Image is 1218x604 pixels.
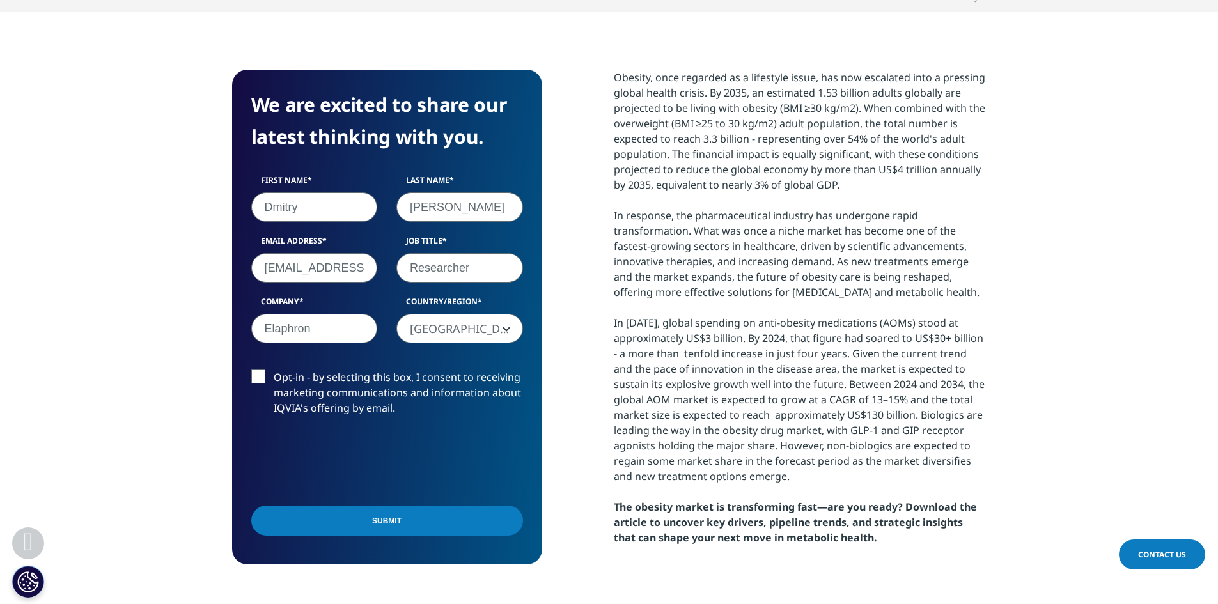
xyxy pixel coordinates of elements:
[396,314,523,343] span: United States
[251,174,378,192] label: First Name
[12,566,44,598] button: Cookies Settings
[251,369,523,422] label: Opt-in - by selecting this box, I consent to receiving marketing communications and information a...
[251,235,378,253] label: Email Address
[1119,539,1205,569] a: Contact Us
[1138,549,1186,560] span: Contact Us
[251,436,446,486] iframe: reCAPTCHA
[396,296,523,314] label: Country/Region
[397,314,522,344] span: United States
[251,296,378,314] label: Company
[396,174,523,192] label: Last Name
[251,506,523,536] input: Submit
[396,235,523,253] label: Job Title
[614,70,987,545] div: Obesity, once regarded as a lifestyle issue, has now escalated into a pressing global health cris...
[251,89,523,153] h4: We are excited to share our latest thinking with you.
[614,500,977,545] strong: The obesity market is transforming fast—are you ready? Download the article to uncover key driver...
